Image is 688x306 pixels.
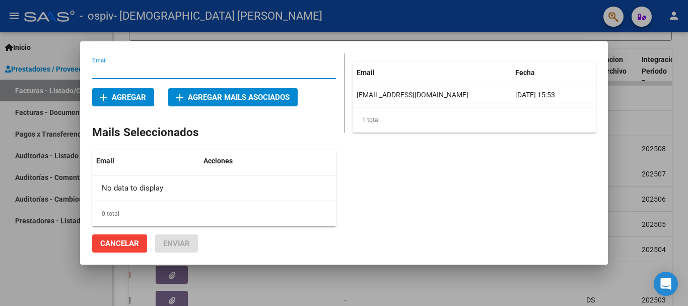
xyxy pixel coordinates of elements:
[199,150,260,172] datatable-header-cell: Acciones
[98,92,110,104] mat-icon: add
[92,124,336,141] h2: Mails Seleccionados
[100,93,146,102] span: Agregar
[92,175,260,201] div: No data to display
[353,62,511,84] datatable-header-cell: Email
[92,234,147,253] button: Cancelar
[176,93,290,102] span: Agregar mails asociados
[357,69,375,77] span: Email
[92,201,336,226] div: 0 total
[515,91,555,99] span: [DATE] 15:53
[357,91,468,99] span: [EMAIL_ADDRESS][DOMAIN_NAME]
[155,234,198,253] button: Enviar
[92,88,154,106] button: Agregar
[203,157,233,165] span: Acciones
[168,88,298,106] button: Agregar mails asociados
[511,62,592,84] datatable-header-cell: Fecha
[515,69,535,77] span: Fecha
[654,272,678,296] div: Open Intercom Messenger
[353,107,596,133] div: 1 total
[92,150,199,172] datatable-header-cell: Email
[100,239,139,248] span: Cancelar
[163,239,190,248] span: Enviar
[96,157,114,165] span: Email
[174,92,186,104] mat-icon: add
